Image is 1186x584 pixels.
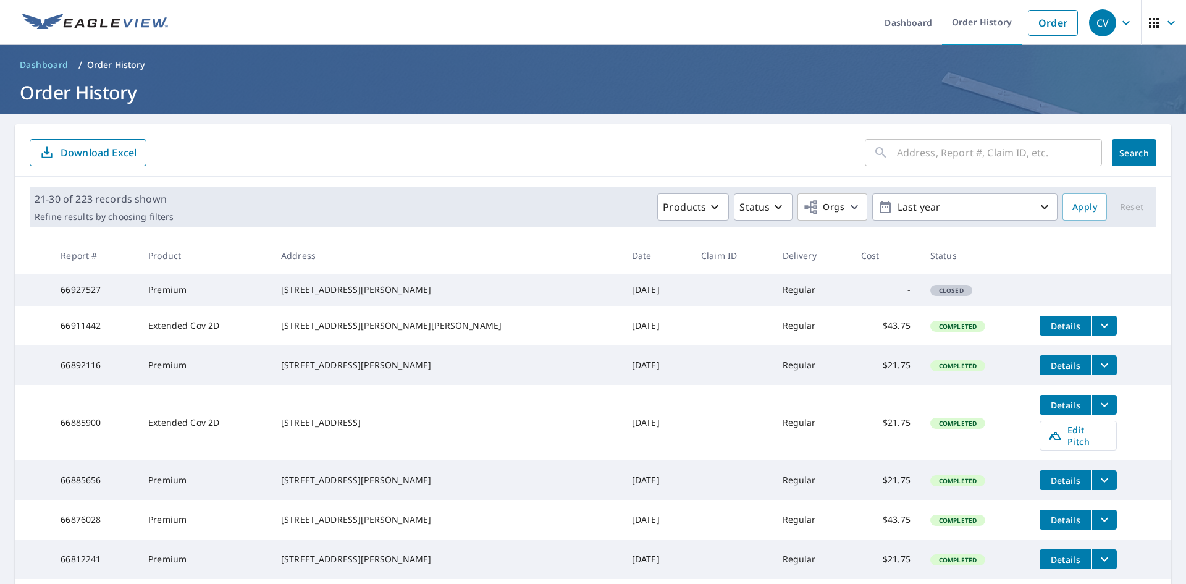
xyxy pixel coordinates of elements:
span: Dashboard [20,59,69,71]
th: Cost [851,237,920,274]
button: Orgs [797,193,867,221]
td: [DATE] [622,345,691,385]
td: 66812241 [51,540,138,579]
button: filesDropdownBtn-66885900 [1091,395,1117,415]
th: Address [271,237,622,274]
button: filesDropdownBtn-66876028 [1091,510,1117,530]
td: 66927527 [51,274,138,306]
div: CV [1089,9,1116,36]
button: detailsBtn-66892116 [1040,355,1091,375]
span: Completed [932,362,984,370]
li: / [78,57,82,72]
p: Download Excel [61,146,137,159]
td: Regular [773,306,851,345]
td: Premium [138,540,271,579]
td: Regular [773,540,851,579]
span: Details [1047,320,1084,332]
td: - [851,274,920,306]
td: $21.75 [851,385,920,460]
span: Apply [1072,200,1097,215]
div: [STREET_ADDRESS][PERSON_NAME] [281,553,612,565]
button: detailsBtn-66885900 [1040,395,1091,415]
td: Regular [773,460,851,500]
p: Last year [893,197,1037,218]
button: Download Excel [30,139,146,166]
button: Apply [1062,193,1107,221]
span: Completed [932,322,984,331]
button: filesDropdownBtn-66885656 [1091,470,1117,490]
td: [DATE] [622,306,691,345]
span: Search [1122,147,1146,159]
span: Completed [932,556,984,564]
h1: Order History [15,80,1171,105]
td: Regular [773,500,851,540]
td: Regular [773,345,851,385]
span: Details [1047,399,1084,411]
td: Regular [773,385,851,460]
td: Premium [138,345,271,385]
th: Status [920,237,1030,274]
td: Premium [138,500,271,540]
button: Search [1112,139,1156,166]
td: $43.75 [851,306,920,345]
span: Closed [932,286,971,295]
img: EV Logo [22,14,168,32]
th: Date [622,237,691,274]
td: Extended Cov 2D [138,306,271,345]
button: detailsBtn-66812241 [1040,549,1091,569]
div: [STREET_ADDRESS][PERSON_NAME] [281,284,612,296]
p: Refine results by choosing filters [35,211,174,222]
p: Products [663,200,706,214]
a: Edit Pitch [1040,421,1117,451]
span: Details [1047,360,1084,371]
span: Completed [932,476,984,485]
td: 66885656 [51,460,138,500]
p: 21-30 of 223 records shown [35,192,174,206]
td: [DATE] [622,460,691,500]
button: filesDropdownBtn-66892116 [1091,355,1117,375]
p: Order History [87,59,145,71]
td: $21.75 [851,460,920,500]
td: $43.75 [851,500,920,540]
td: Premium [138,274,271,306]
td: Regular [773,274,851,306]
div: [STREET_ADDRESS][PERSON_NAME] [281,359,612,371]
td: [DATE] [622,274,691,306]
td: 66892116 [51,345,138,385]
button: detailsBtn-66911442 [1040,316,1091,336]
div: [STREET_ADDRESS][PERSON_NAME] [281,474,612,486]
td: Extended Cov 2D [138,385,271,460]
span: Details [1047,475,1084,486]
a: Dashboard [15,55,74,75]
th: Report # [51,237,138,274]
td: [DATE] [622,540,691,579]
button: Products [657,193,729,221]
span: Completed [932,419,984,428]
td: $21.75 [851,345,920,385]
td: Premium [138,460,271,500]
span: Edit Pitch [1048,424,1109,447]
button: Status [734,193,793,221]
td: [DATE] [622,500,691,540]
td: 66885900 [51,385,138,460]
th: Product [138,237,271,274]
button: filesDropdownBtn-66911442 [1091,316,1117,336]
button: detailsBtn-66876028 [1040,510,1091,530]
p: Status [739,200,770,214]
td: 66876028 [51,500,138,540]
nav: breadcrumb [15,55,1171,75]
button: detailsBtn-66885656 [1040,470,1091,490]
span: Orgs [803,200,844,215]
div: [STREET_ADDRESS][PERSON_NAME] [281,514,612,526]
span: Completed [932,516,984,525]
div: [STREET_ADDRESS][PERSON_NAME][PERSON_NAME] [281,320,612,332]
a: Order [1028,10,1078,36]
th: Claim ID [691,237,773,274]
td: 66911442 [51,306,138,345]
button: filesDropdownBtn-66812241 [1091,549,1117,569]
td: [DATE] [622,385,691,460]
td: $21.75 [851,540,920,579]
input: Address, Report #, Claim ID, etc. [897,135,1102,170]
th: Delivery [773,237,851,274]
button: Last year [872,193,1058,221]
